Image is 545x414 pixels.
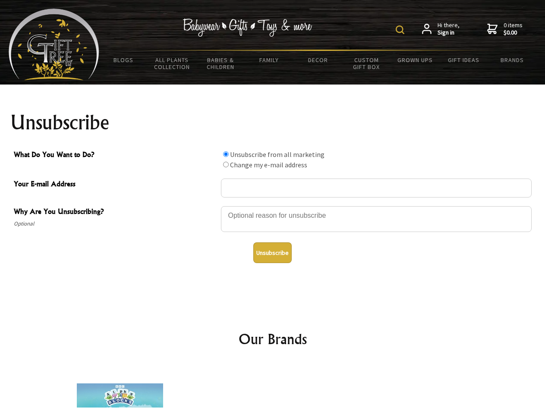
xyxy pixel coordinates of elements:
[245,51,294,69] a: Family
[99,51,148,69] a: BLOGS
[230,150,324,159] label: Unsubscribe from all marketing
[14,219,217,229] span: Optional
[438,29,460,37] strong: Sign in
[342,51,391,76] a: Custom Gift Box
[10,112,535,133] h1: Unsubscribe
[14,206,217,219] span: Why Are You Unsubscribing?
[17,329,528,349] h2: Our Brands
[223,151,229,157] input: What Do You Want to Do?
[438,22,460,37] span: Hi there,
[422,22,460,37] a: Hi there,Sign in
[504,21,523,37] span: 0 items
[221,206,532,232] textarea: Why Are You Unsubscribing?
[396,25,404,34] img: product search
[230,160,307,169] label: Change my e-mail address
[439,51,488,69] a: Gift Ideas
[148,51,197,76] a: All Plants Collection
[223,162,229,167] input: What Do You Want to Do?
[221,179,532,198] input: Your E-mail Address
[391,51,439,69] a: Grown Ups
[488,51,537,69] a: Brands
[14,149,217,162] span: What Do You Want to Do?
[504,29,523,37] strong: $0.00
[14,179,217,191] span: Your E-mail Address
[253,242,292,263] button: Unsubscribe
[293,51,342,69] a: Decor
[487,22,523,37] a: 0 items$0.00
[9,9,99,80] img: Babyware - Gifts - Toys and more...
[183,19,312,37] img: Babywear - Gifts - Toys & more
[196,51,245,76] a: Babies & Children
